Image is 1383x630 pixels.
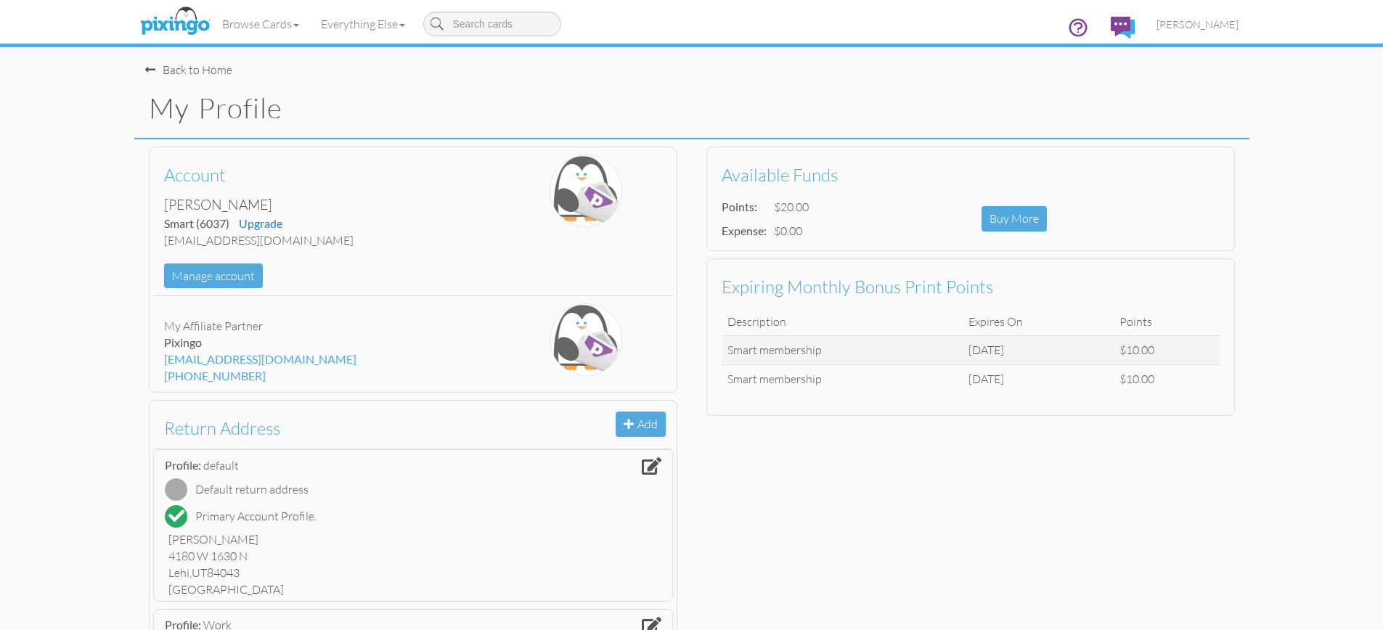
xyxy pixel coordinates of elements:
td: $0.00 [770,219,812,243]
span: (6037) [196,216,229,230]
span: UT [192,565,207,580]
div: [PHONE_NUMBER] [164,368,489,385]
td: Points [1114,308,1220,336]
button: Manage account [164,263,263,289]
td: Expires On [963,308,1113,336]
div: [EMAIL_ADDRESS][DOMAIN_NAME] [164,232,489,249]
span: Smart [164,216,229,230]
img: comments.svg [1111,17,1135,38]
button: Add [616,412,666,437]
div: Lehi, 84043 [168,565,658,581]
a: [PERSON_NAME] [1146,6,1249,43]
h3: Available Funds [722,165,1209,184]
td: [DATE] [963,365,1113,393]
h3: Account [164,165,478,184]
div: Primary Account Profile. [195,508,317,525]
div: Pixingo [164,335,489,351]
span: [PERSON_NAME] [1156,18,1239,30]
div: Buy More [982,206,1047,232]
img: pixingo-penguin.png [550,155,622,227]
div: My Affiliate Partner [164,318,489,335]
div: Default return address [195,481,309,498]
div: [PERSON_NAME] [168,531,658,548]
a: Browse Cards [211,6,310,42]
div: [EMAIL_ADDRESS][DOMAIN_NAME] [164,351,489,368]
span: Profile: [165,458,201,472]
div: 4180 W 1630 N [168,548,658,565]
a: Everything Else [310,6,416,42]
td: $10.00 [1114,336,1220,365]
nav-back: Home [145,47,1239,78]
td: $20.00 [770,195,812,219]
h1: My Profile [149,93,1249,123]
h3: Return Address [164,419,651,438]
div: Back to Home [145,62,232,78]
h3: Expiring Monthly Bonus Print Points [722,277,1209,296]
div: [GEOGRAPHIC_DATA] [168,581,658,598]
td: Smart membership [722,365,963,393]
td: [DATE] [963,336,1113,365]
img: pixingo-penguin.png [550,303,622,376]
td: $10.00 [1114,365,1220,393]
img: pixingo logo [136,4,213,40]
strong: Points: [722,200,757,213]
strong: Expense: [722,224,767,237]
input: Search cards [423,12,561,36]
div: [PERSON_NAME] [164,195,489,215]
span: default [203,458,239,472]
td: Description [722,308,963,336]
a: Upgrade [239,216,282,230]
td: Smart membership [722,336,963,365]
